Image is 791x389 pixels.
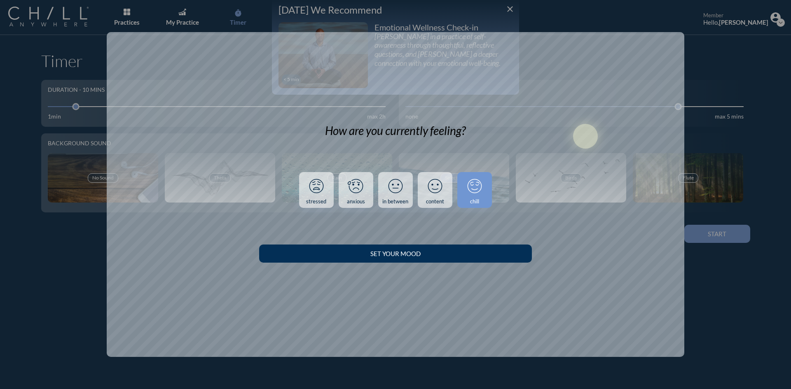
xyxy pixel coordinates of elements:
div: anxious [347,198,365,205]
a: anxious [339,172,373,208]
a: stressed [299,172,334,208]
a: in between [378,172,413,208]
div: stressed [306,198,326,205]
a: content [418,172,452,208]
div: Set your Mood [274,250,517,257]
div: chill [470,198,479,205]
div: in between [382,198,408,205]
a: chill [457,172,492,208]
button: Set your Mood [259,245,531,263]
div: content [426,198,444,205]
div: How are you currently feeling? [325,124,466,138]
